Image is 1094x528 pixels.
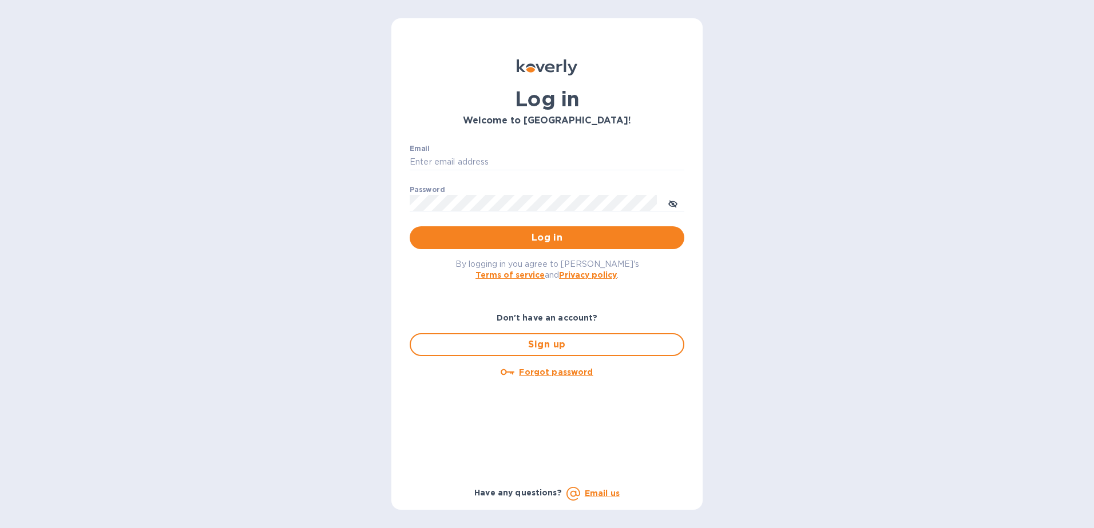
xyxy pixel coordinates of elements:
[661,191,684,214] button: toggle password visibility
[419,231,675,245] span: Log in
[410,186,445,193] label: Password
[410,145,430,152] label: Email
[420,338,674,351] span: Sign up
[455,259,639,279] span: By logging in you agree to [PERSON_NAME]'s and .
[585,489,620,498] a: Email us
[410,154,684,171] input: Enter email address
[410,333,684,356] button: Sign up
[474,488,562,497] b: Have any questions?
[517,59,577,75] img: Koverly
[410,115,684,126] h3: Welcome to [GEOGRAPHIC_DATA]!
[559,270,617,279] a: Privacy policy
[410,87,684,111] h1: Log in
[475,270,545,279] a: Terms of service
[410,226,684,249] button: Log in
[497,313,598,322] b: Don't have an account?
[519,367,593,377] u: Forgot password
